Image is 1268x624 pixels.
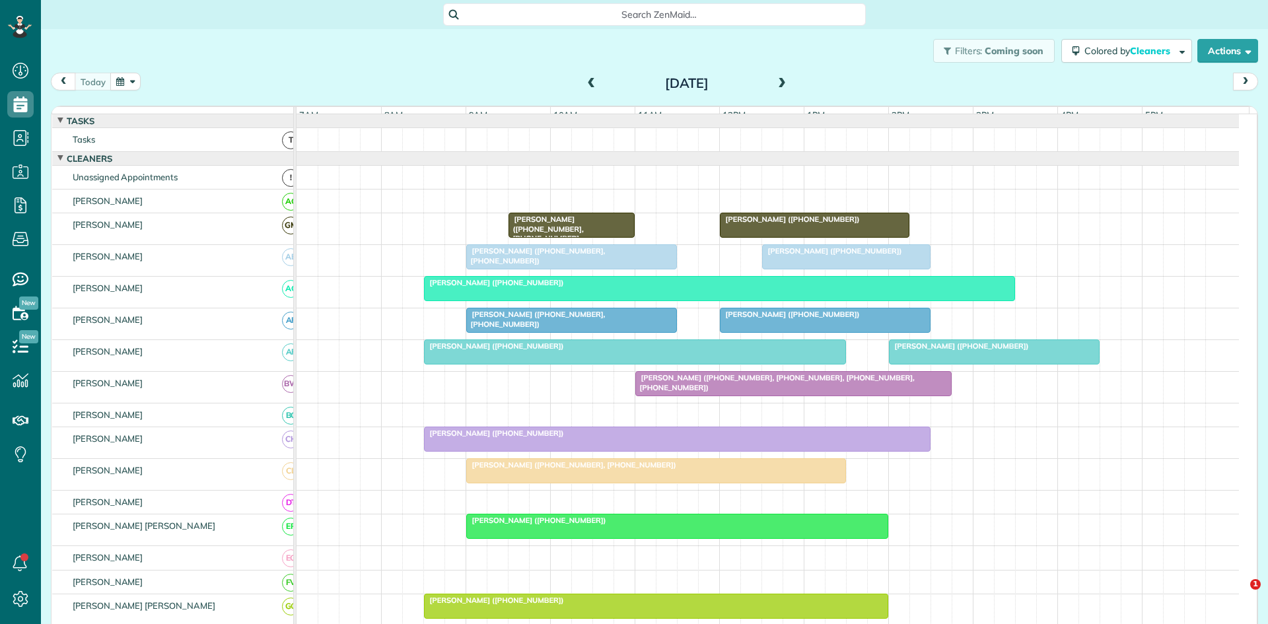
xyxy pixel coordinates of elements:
span: Coming soon [985,45,1044,57]
span: [PERSON_NAME] ([PHONE_NUMBER]) [888,341,1030,351]
span: GG [282,598,300,615]
span: EG [282,549,300,567]
span: EP [282,518,300,536]
span: 12pm [720,110,748,120]
iframe: Intercom live chat [1223,579,1255,611]
span: 1pm [804,110,828,120]
span: GM [282,217,300,234]
button: Actions [1197,39,1258,63]
span: 1 [1250,579,1261,590]
button: Colored byCleaners [1061,39,1192,63]
span: AC [282,193,300,211]
span: [PERSON_NAME] [PERSON_NAME] [70,520,218,531]
span: AC [282,280,300,298]
span: [PERSON_NAME] [70,497,146,507]
span: 7am [297,110,321,120]
button: today [75,73,112,90]
span: [PERSON_NAME] ([PHONE_NUMBER]) [466,516,607,525]
span: 2pm [889,110,912,120]
span: CH [282,431,300,448]
span: [PERSON_NAME] ([PHONE_NUMBER]) [423,278,565,287]
span: [PERSON_NAME] [70,576,146,587]
h2: [DATE] [604,76,769,90]
span: [PERSON_NAME] [70,378,146,388]
span: Colored by [1084,45,1175,57]
span: ! [282,169,300,187]
span: 8am [382,110,406,120]
span: [PERSON_NAME] ([PHONE_NUMBER], [PHONE_NUMBER]) [466,460,677,469]
span: [PERSON_NAME] ([PHONE_NUMBER], [PHONE_NUMBER], [PHONE_NUMBER], [PHONE_NUMBER]) [635,373,915,392]
span: [PERSON_NAME] ([PHONE_NUMBER]) [423,596,565,605]
span: 3pm [973,110,997,120]
span: New [19,296,38,310]
span: Filters: [955,45,983,57]
span: DT [282,494,300,512]
span: [PERSON_NAME] ([PHONE_NUMBER]) [719,310,861,319]
span: 5pm [1143,110,1166,120]
span: [PERSON_NAME] ([PHONE_NUMBER]) [423,341,565,351]
span: [PERSON_NAME] [70,219,146,230]
span: Cleaners [64,153,115,164]
span: [PERSON_NAME] ([PHONE_NUMBER], [PHONE_NUMBER]) [466,246,606,265]
span: AB [282,248,300,266]
span: [PERSON_NAME] [70,433,146,444]
span: [PERSON_NAME] [70,195,146,206]
span: BC [282,407,300,425]
span: Tasks [70,134,98,145]
span: FV [282,574,300,592]
span: [PERSON_NAME] [70,283,146,293]
button: next [1233,73,1258,90]
span: [PERSON_NAME] [70,346,146,357]
span: AF [282,312,300,329]
span: [PERSON_NAME] ([PHONE_NUMBER]) [423,429,565,438]
span: [PERSON_NAME] ([PHONE_NUMBER], [PHONE_NUMBER], [PHONE_NUMBER]) [508,215,584,252]
span: [PERSON_NAME] ([PHONE_NUMBER]) [719,215,861,224]
span: [PERSON_NAME] [70,552,146,563]
span: 10am [551,110,581,120]
span: CL [282,462,300,480]
span: 9am [466,110,491,120]
span: AF [282,343,300,361]
span: [PERSON_NAME] ([PHONE_NUMBER], [PHONE_NUMBER]) [466,310,606,328]
span: [PERSON_NAME] ([PHONE_NUMBER]) [761,246,903,256]
span: [PERSON_NAME] [70,314,146,325]
span: [PERSON_NAME] [70,409,146,420]
span: Unassigned Appointments [70,172,180,182]
span: [PERSON_NAME] [70,465,146,475]
span: BW [282,375,300,393]
span: [PERSON_NAME] [70,251,146,261]
button: prev [51,73,76,90]
span: Tasks [64,116,97,126]
span: 4pm [1058,110,1081,120]
span: Cleaners [1130,45,1172,57]
span: 11am [635,110,665,120]
span: New [19,330,38,343]
span: T [282,131,300,149]
span: [PERSON_NAME] [PERSON_NAME] [70,600,218,611]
